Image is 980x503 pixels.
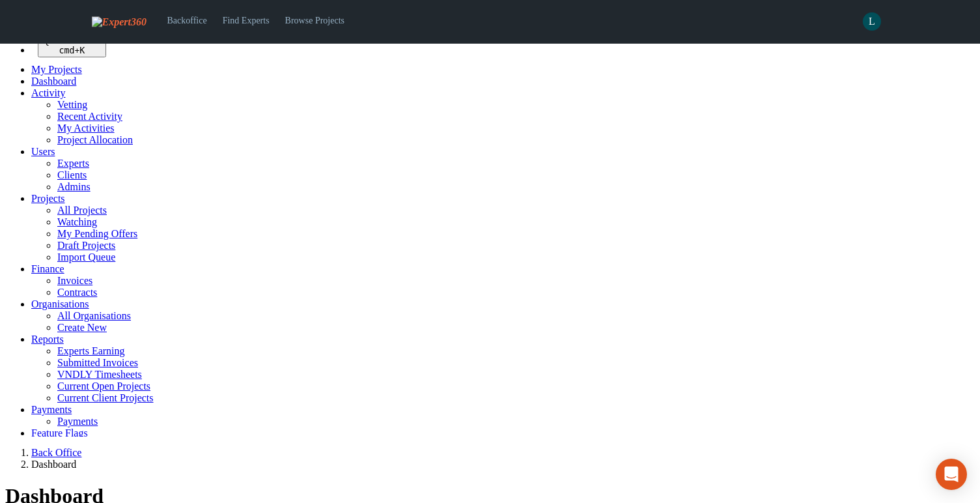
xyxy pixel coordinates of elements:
[31,263,64,274] a: Finance
[59,46,74,55] kbd: cmd
[57,392,154,403] a: Current Client Projects
[57,275,92,286] a: Invoices
[57,310,131,321] a: All Organisations
[57,181,91,192] a: Admins
[31,404,72,415] a: Payments
[57,111,122,122] a: Recent Activity
[31,459,975,470] li: Dashboard
[57,134,133,145] a: Project Allocation
[31,146,55,157] a: Users
[57,228,137,239] a: My Pending Offers
[38,34,106,57] button: Quick search... cmd+K
[57,216,97,227] a: Watching
[57,322,107,333] a: Create New
[57,357,138,368] a: Submitted Invoices
[57,169,87,180] a: Clients
[936,459,967,490] div: Open Intercom Messenger
[57,122,115,134] a: My Activities
[31,334,64,345] a: Reports
[31,447,81,458] a: Back Office
[57,369,142,380] a: VNDLY Timesheets
[57,251,115,263] a: Import Queue
[57,381,150,392] a: Current Open Projects
[57,240,115,251] a: Draft Projects
[57,205,107,216] a: All Projects
[31,64,82,75] a: My Projects
[31,427,88,438] a: Feature Flags
[57,287,97,298] a: Contracts
[31,87,65,98] a: Activity
[31,298,89,309] a: Organisations
[79,46,85,55] kbd: K
[31,193,65,204] a: Projects
[43,46,101,55] div: +
[57,345,125,356] a: Experts Earning
[57,99,87,110] a: Vetting
[92,16,147,28] img: Expert360
[863,12,881,31] span: L
[31,76,76,87] a: Dashboard
[57,416,98,427] a: Payments
[57,158,89,169] a: Experts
